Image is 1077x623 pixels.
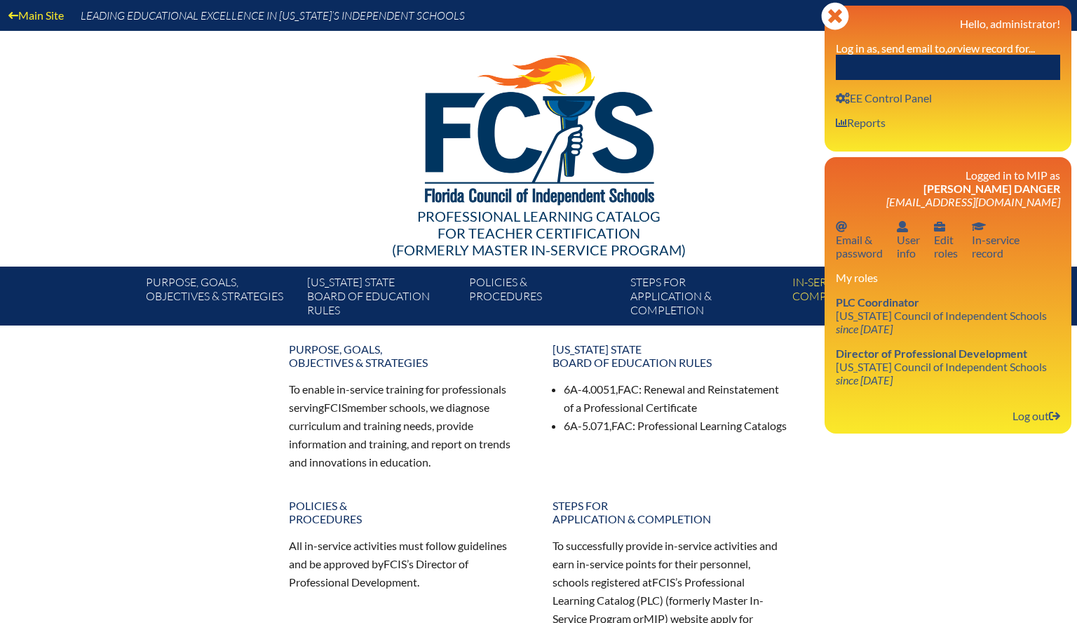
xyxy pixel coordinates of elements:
span: FAC [618,382,639,396]
a: User infoEE Control Panel [830,88,937,107]
li: 6A-4.0051, : Renewal and Reinstatement of a Professional Certificate [564,380,788,417]
a: Director of Professional Development [US_STATE] Council of Independent Schools since [DATE] [830,344,1052,389]
p: All in-service activities must follow guidelines and be approved by ’s Director of Professional D... [289,537,524,591]
svg: Email password [836,221,847,232]
a: In-service recordIn-servicerecord [966,217,1025,262]
a: [US_STATE] StateBoard of Education rules [302,272,463,326]
span: PLC Coordinator [836,295,919,309]
div: Professional Learning Catalog (formerly Master In-service Program) [135,208,942,258]
a: In-servicecomponents [787,272,948,326]
h3: Logged in to MIP as [836,168,1060,208]
span: FCIS [324,401,347,414]
svg: In-service record [972,221,986,232]
a: User infoReports [830,113,891,132]
span: [PERSON_NAME] Danger [923,182,1060,195]
span: FCIS [652,575,675,589]
i: or [947,41,957,55]
a: Purpose, goals,objectives & strategies [280,337,533,375]
a: User infoUserinfo [891,217,926,262]
span: [EMAIL_ADDRESS][DOMAIN_NAME] [886,195,1060,208]
a: Steps forapplication & completion [625,272,786,326]
a: Main Site [3,6,69,25]
a: Policies &Procedures [280,493,533,531]
span: FCIS [384,557,407,570]
label: Log in as, send email to, view record for... [836,41,1035,55]
a: Steps forapplication & completion [544,493,797,531]
span: for Teacher Certification [438,225,640,241]
svg: User info [897,221,908,232]
svg: User info [934,221,945,232]
h3: Hello, administrator! [836,17,1060,30]
span: PLC [640,594,660,607]
a: PLC Coordinator [US_STATE] Council of Independent Schools since [DATE] [830,293,1052,338]
svg: Log out [1049,410,1060,422]
span: Director of Professional Development [836,347,1027,360]
svg: User info [836,117,847,128]
a: Log outLog out [1007,406,1066,425]
i: since [DATE] [836,373,893,387]
span: FAC [611,419,632,432]
i: since [DATE] [836,322,893,335]
a: User infoEditroles [928,217,963,262]
svg: Close [821,2,849,30]
h3: My roles [836,271,1060,284]
svg: User info [836,93,850,104]
img: FCISlogo221.eps [394,31,684,222]
a: [US_STATE] StateBoard of Education rules [544,337,797,375]
a: Policies &Procedures [463,272,625,326]
p: To enable in-service training for professionals serving member schools, we diagnose curriculum an... [289,380,524,471]
a: Email passwordEmail &password [830,217,888,262]
li: 6A-5.071, : Professional Learning Catalogs [564,417,788,435]
a: Purpose, goals,objectives & strategies [140,272,302,326]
